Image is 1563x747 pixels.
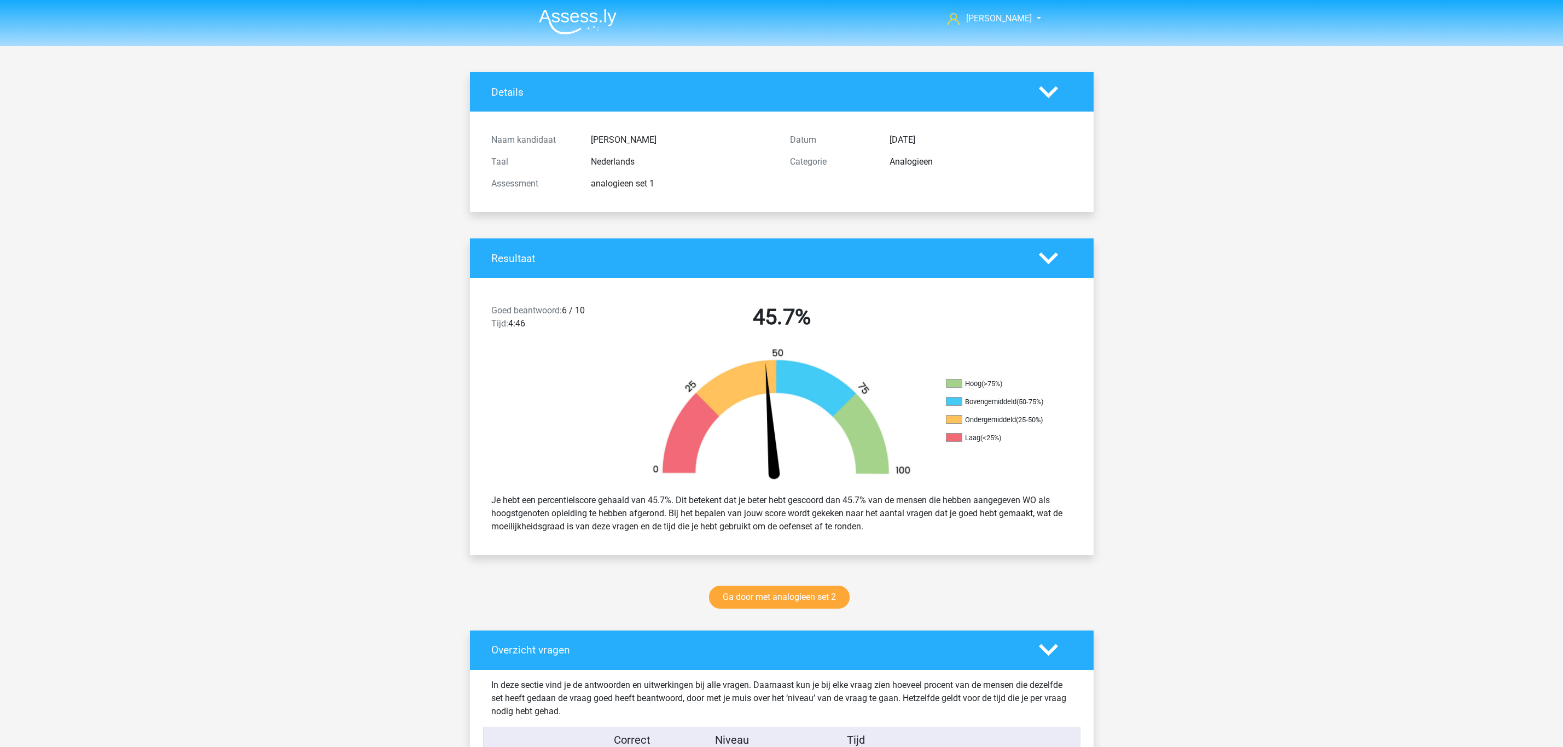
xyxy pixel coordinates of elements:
span: Goed beantwoord: [491,305,562,316]
li: Hoog [946,379,1055,389]
li: Laag [946,433,1055,443]
div: In deze sectie vind je de antwoorden en uitwerkingen bij alle vragen. Daarnaast kun je bij elke v... [483,679,1080,718]
li: Bovengemiddeld [946,397,1055,407]
img: 46.179c4191778b.png [634,348,929,485]
div: (50-75%) [1016,398,1043,406]
span: [PERSON_NAME] [966,13,1032,24]
div: Datum [782,133,881,147]
div: 6 / 10 4:46 [483,304,632,335]
div: (>75%) [981,380,1002,388]
div: Naam kandidaat [483,133,583,147]
div: Taal [483,155,583,168]
div: analogieen set 1 [583,177,782,190]
h4: Details [491,86,1022,98]
a: Ga door met analogieen set 2 [709,586,850,609]
li: Ondergemiddeld [946,415,1055,425]
div: (25-50%) [1016,416,1043,424]
div: (<25%) [980,434,1001,442]
h2: 45.7% [641,304,923,330]
a: [PERSON_NAME] [943,12,1033,25]
div: Analogieen [881,155,1080,168]
h4: Resultaat [491,252,1022,265]
img: Assessly [539,9,617,34]
div: Nederlands [583,155,782,168]
div: Je hebt een percentielscore gehaald van 45.7%. Dit betekent dat je beter hebt gescoord dan 45.7% ... [483,489,1080,538]
span: Tijd: [491,318,508,329]
div: Assessment [483,177,583,190]
div: [DATE] [881,133,1080,147]
h4: Overzicht vragen [491,644,1022,656]
div: Categorie [782,155,881,168]
div: [PERSON_NAME] [583,133,782,147]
